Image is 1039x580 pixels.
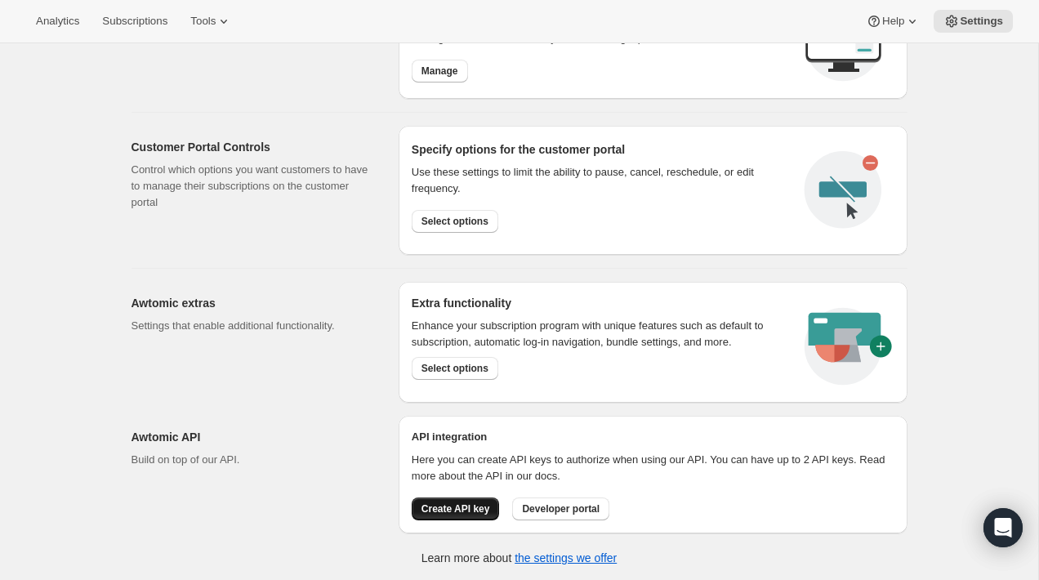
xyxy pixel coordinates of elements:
[515,551,617,564] a: the settings we offer
[934,10,1013,33] button: Settings
[421,550,617,566] p: Learn more about
[92,10,177,33] button: Subscriptions
[412,210,498,233] button: Select options
[960,15,1003,28] span: Settings
[190,15,216,28] span: Tools
[412,295,511,311] h2: Extra functionality
[421,502,490,515] span: Create API key
[412,452,894,484] p: Here you can create API keys to authorize when using our API. You can have up to 2 API keys. Read...
[132,452,372,468] p: Build on top of our API.
[412,141,792,158] h2: Specify options for the customer portal
[102,15,167,28] span: Subscriptions
[882,15,904,28] span: Help
[522,502,600,515] span: Developer portal
[132,295,372,311] h2: Awtomic extras
[412,318,785,350] p: Enhance your subscription program with unique features such as default to subscription, automatic...
[412,429,894,445] h2: API integration
[421,215,488,228] span: Select options
[132,162,372,211] p: Control which options you want customers to have to manage their subscriptions on the customer po...
[132,318,372,334] p: Settings that enable additional functionality.
[36,15,79,28] span: Analytics
[983,508,1023,547] div: Open Intercom Messenger
[412,357,498,380] button: Select options
[132,429,372,445] h2: Awtomic API
[856,10,930,33] button: Help
[412,60,468,83] button: Manage
[421,65,458,78] span: Manage
[421,362,488,375] span: Select options
[412,497,500,520] button: Create API key
[26,10,89,33] button: Analytics
[412,164,792,197] div: Use these settings to limit the ability to pause, cancel, reschedule, or edit frequency.
[181,10,242,33] button: Tools
[132,139,372,155] h2: Customer Portal Controls
[512,497,609,520] button: Developer portal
